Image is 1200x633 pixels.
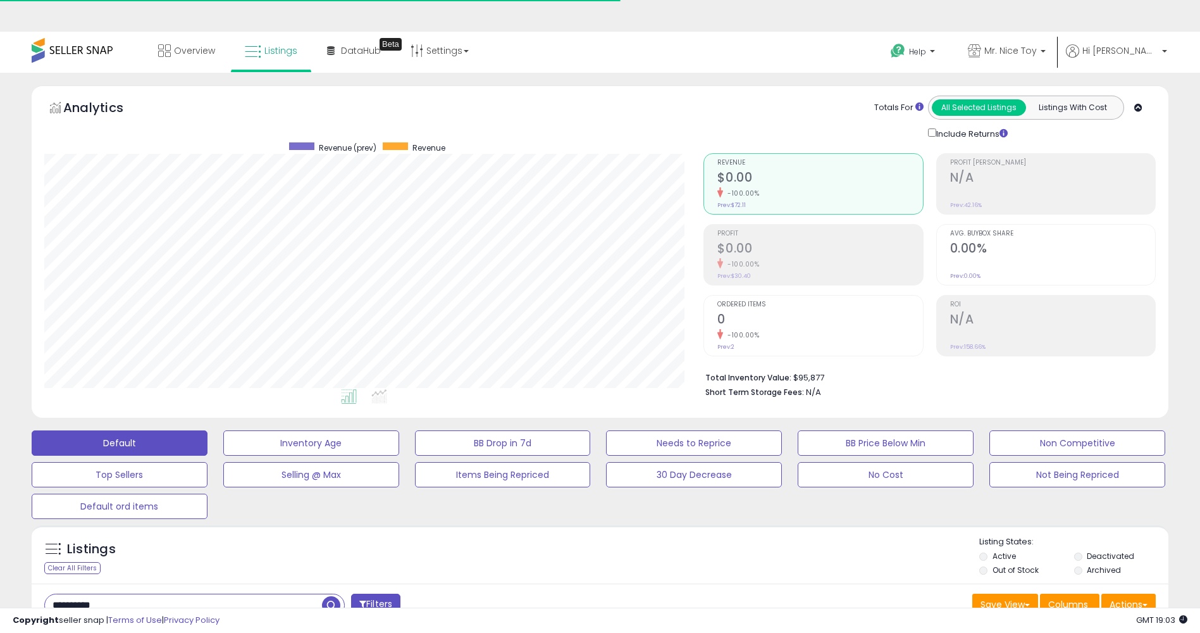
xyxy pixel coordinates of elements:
button: Not Being Repriced [989,462,1165,487]
div: Tooltip anchor [380,38,402,51]
span: Avg. Buybox Share [950,230,1155,237]
small: -100.00% [723,189,759,198]
small: Prev: 2 [717,343,734,351]
button: Listings With Cost [1025,99,1120,116]
i: Get Help [890,43,906,59]
a: Listings [235,32,307,70]
span: ROI [950,301,1155,308]
button: BB Price Below Min [798,430,974,456]
span: Overview [174,44,215,57]
a: Mr. Nice Toy [958,32,1055,73]
p: Listing States: [979,536,1168,548]
button: All Selected Listings [932,99,1026,116]
h2: $0.00 [717,170,922,187]
button: Filters [351,594,400,616]
small: -100.00% [723,260,759,269]
button: Columns [1040,594,1099,615]
span: Revenue (prev) [319,142,376,153]
small: Prev: $72.11 [717,201,746,209]
a: Settings [401,32,478,70]
small: Prev: 42.16% [950,201,982,209]
button: Selling @ Max [223,462,399,487]
span: Profit [717,230,922,237]
span: Columns [1048,598,1088,611]
button: Needs to Reprice [606,430,782,456]
a: Terms of Use [108,614,162,626]
span: Revenue [717,160,922,166]
a: Privacy Policy [164,614,220,626]
a: DataHub [318,32,390,70]
h2: 0.00% [950,241,1155,258]
span: Mr. Nice Toy [984,44,1037,57]
small: -100.00% [723,330,759,340]
small: Prev: 0.00% [950,272,980,280]
h2: N/A [950,170,1155,187]
h2: N/A [950,312,1155,329]
div: Totals For [874,102,924,114]
small: Prev: $30.40 [717,272,751,280]
label: Out of Stock [993,565,1039,575]
button: Default [32,430,207,456]
h5: Analytics [63,99,148,120]
strong: Copyright [13,614,59,626]
a: Help [881,34,948,73]
span: 2025-10-7 19:03 GMT [1136,614,1187,626]
h2: 0 [717,312,922,329]
span: Hi [PERSON_NAME] [1082,44,1158,57]
button: Default ord items [32,494,207,519]
button: 30 Day Decrease [606,462,782,487]
small: Prev: 158.66% [950,343,986,351]
span: Profit [PERSON_NAME] [950,160,1155,166]
b: Total Inventory Value: [705,372,791,383]
button: Actions [1101,594,1156,615]
span: Help [909,46,926,57]
button: Save View [972,594,1038,615]
div: Include Returns [919,126,1023,141]
span: DataHub [341,44,381,57]
div: seller snap | | [13,615,220,627]
button: No Cost [798,462,974,487]
button: Inventory Age [223,430,399,456]
h5: Listings [67,541,116,558]
span: N/A [806,386,821,398]
label: Archived [1087,565,1121,575]
a: Overview [149,32,225,70]
button: BB Drop in 7d [415,430,591,456]
span: Listings [264,44,297,57]
button: Non Competitive [989,430,1165,456]
label: Active [993,551,1016,561]
span: Ordered Items [717,301,922,308]
button: Top Sellers [32,462,207,487]
span: Revenue [412,142,445,153]
a: Hi [PERSON_NAME] [1066,44,1167,73]
div: Clear All Filters [44,562,101,574]
b: Short Term Storage Fees: [705,387,804,398]
h2: $0.00 [717,241,922,258]
button: Items Being Repriced [415,462,591,487]
li: $95,877 [705,369,1146,384]
label: Deactivated [1087,551,1134,561]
